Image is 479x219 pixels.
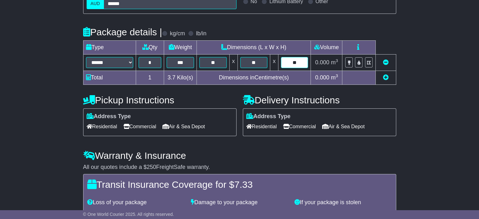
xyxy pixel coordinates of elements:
h4: Transit Insurance Coverage for $ [87,179,392,190]
td: Qty [136,41,164,55]
td: Weight [164,41,197,55]
td: x [229,55,237,71]
span: 163.00 [231,209,248,216]
td: Volume [311,41,342,55]
span: m [331,74,338,81]
td: Dimensions in Centimetre(s) [197,71,311,85]
label: lb/in [196,30,206,37]
td: Total [83,71,136,85]
h4: Warranty & Insurance [83,150,396,161]
span: Commercial [283,122,316,131]
td: Dimensions (L x W x H) [197,41,311,55]
td: 1 [136,71,164,85]
span: 3.7 [168,74,175,81]
td: Kilo(s) [164,71,197,85]
span: 0.000 [315,59,329,66]
td: Type [83,41,136,55]
span: Residential [246,122,277,131]
div: Damage to your package [188,199,291,206]
label: Address Type [246,113,291,120]
sup: 3 [336,73,338,78]
span: Commercial [123,122,156,131]
div: For an extra $ you're fully covered for the amount of $ . [87,209,392,216]
span: © One World Courier 2025. All rights reserved. [83,212,174,217]
div: All our quotes include a $ FreightSafe warranty. [83,164,396,171]
label: Address Type [87,113,131,120]
div: If your package is stolen [291,199,395,206]
span: Air & Sea Depot [322,122,365,131]
h4: Package details | [83,27,162,37]
span: Residential [87,122,117,131]
label: kg/cm [170,30,185,37]
span: 0.000 [315,74,329,81]
span: 7.33 [234,179,253,190]
div: Loss of your package [84,199,188,206]
a: Add new item [383,74,389,81]
h4: Pickup Instructions [83,95,237,105]
span: 250 [147,164,156,170]
td: x [270,55,278,71]
sup: 3 [336,58,338,63]
span: Air & Sea Depot [163,122,205,131]
span: 7.33 [123,209,134,216]
span: m [331,59,338,66]
h4: Delivery Instructions [243,95,396,105]
a: Remove this item [383,59,389,66]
